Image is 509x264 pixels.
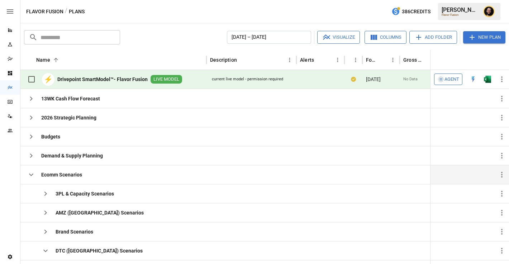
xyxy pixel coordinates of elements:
[378,55,388,65] button: Sort
[41,114,96,121] b: 2026 Strategic Planning
[285,55,295,65] button: Description column menu
[463,31,505,43] button: New Plan
[484,76,491,83] img: excel-icon.76473adf.svg
[409,31,457,44] button: Add Folder
[403,57,424,63] div: Gross Margin
[212,76,283,82] div: current live model - permission required
[362,70,400,89] div: [DATE]
[300,57,314,63] div: Alerts
[424,55,434,65] button: Sort
[434,74,462,85] button: Agent
[42,73,54,86] div: ⚡
[315,55,325,65] button: Sort
[442,13,479,16] div: Flavor Fusion
[388,55,398,65] button: Forecast start column menu
[442,6,479,13] div: [PERSON_NAME]
[56,247,143,254] b: DTC ([GEOGRAPHIC_DATA]) Scenarios
[41,171,82,178] b: Ecomm Scenarios
[56,209,144,216] b: AMZ ([GEOGRAPHIC_DATA]) Scenarios
[444,75,459,84] span: Agent
[402,7,430,16] span: 386 Credits
[403,76,418,82] span: No Data
[238,55,248,65] button: Sort
[499,55,509,65] button: Sort
[41,152,103,159] b: Demand & Supply Planning
[351,55,361,65] button: Status column menu
[36,57,50,63] div: Name
[65,7,67,16] div: /
[365,31,406,44] button: Columns
[227,31,311,44] button: [DATE] – [DATE]
[56,190,114,197] b: 3PL & Capacity Scenarios
[479,1,499,22] button: Ciaran Nugent
[26,7,63,16] button: Flavor Fusion
[366,57,377,63] div: Forecast start
[41,95,100,102] b: 13WK Cash Flow Forecast
[317,31,360,44] button: Visualize
[345,55,355,65] button: Sort
[470,76,477,83] img: quick-edit-flash.b8aec18c.svg
[57,76,148,83] b: Drivepoint SmartModel™- Flavor Fusion
[484,76,491,83] div: Open in Excel
[51,55,61,65] button: Sort
[210,57,237,63] div: Description
[389,5,433,18] button: 386Credits
[41,133,60,140] b: Budgets
[483,6,495,17] img: Ciaran Nugent
[351,76,356,83] div: Your plan has changes in Excel that are not reflected in the Drivepoint Data Warehouse, select "S...
[333,55,343,65] button: Alerts column menu
[470,76,477,83] div: Open in Quick Edit
[151,76,182,83] span: LIVE MODEL
[56,228,93,235] b: Brand Scenarios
